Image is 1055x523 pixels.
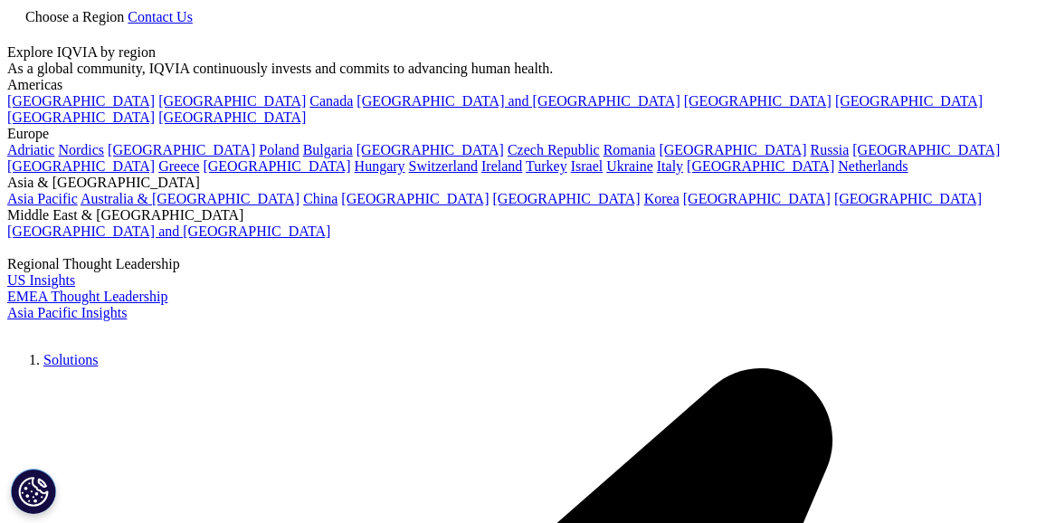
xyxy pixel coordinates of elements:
a: Contact Us [128,9,193,24]
a: Israel [571,158,604,174]
a: [GEOGRAPHIC_DATA] [7,158,155,174]
a: Netherlands [838,158,908,174]
a: [GEOGRAPHIC_DATA] [356,142,504,157]
button: Cookies Settings [11,469,56,514]
a: Australia & [GEOGRAPHIC_DATA] [81,191,299,206]
a: Ukraine [606,158,653,174]
a: [GEOGRAPHIC_DATA] [493,191,641,206]
div: Americas [7,77,1048,93]
div: Regional Thought Leadership [7,256,1048,272]
a: [GEOGRAPHIC_DATA] [158,93,306,109]
a: Solutions [43,352,98,367]
div: Asia & [GEOGRAPHIC_DATA] [7,175,1048,191]
a: Switzerland [409,158,478,174]
a: [GEOGRAPHIC_DATA] [687,158,834,174]
a: [GEOGRAPHIC_DATA] [834,191,982,206]
a: [GEOGRAPHIC_DATA] [852,142,1000,157]
a: Bulgaria [303,142,353,157]
a: [GEOGRAPHIC_DATA] [683,191,831,206]
div: As a global community, IQVIA continuously invests and commits to advancing human health. [7,61,1048,77]
a: EMEA Thought Leadership [7,289,167,304]
a: Poland [259,142,299,157]
a: [GEOGRAPHIC_DATA] [158,109,306,125]
div: Explore IQVIA by region [7,44,1048,61]
a: [GEOGRAPHIC_DATA] [835,93,983,109]
a: [GEOGRAPHIC_DATA] [341,191,489,206]
a: [GEOGRAPHIC_DATA] and [GEOGRAPHIC_DATA] [356,93,680,109]
a: Asia Pacific Insights [7,305,127,320]
a: Canada [309,93,353,109]
div: Middle East & [GEOGRAPHIC_DATA] [7,207,1048,223]
a: Italy [657,158,683,174]
div: Europe [7,126,1048,142]
a: US Insights [7,272,75,288]
a: Adriatic [7,142,54,157]
a: Hungary [355,158,405,174]
a: Russia [811,142,850,157]
a: Turkey [526,158,567,174]
a: China [303,191,337,206]
a: [GEOGRAPHIC_DATA] and [GEOGRAPHIC_DATA] [7,223,330,239]
a: [GEOGRAPHIC_DATA] [108,142,255,157]
a: Ireland [481,158,522,174]
span: Choose a Region [25,9,124,24]
a: [GEOGRAPHIC_DATA] [659,142,806,157]
a: Czech Republic [508,142,600,157]
a: Nordics [58,142,104,157]
a: [GEOGRAPHIC_DATA] [7,93,155,109]
a: Asia Pacific [7,191,78,206]
a: Romania [604,142,656,157]
a: [GEOGRAPHIC_DATA] [684,93,832,109]
a: [GEOGRAPHIC_DATA] [7,109,155,125]
a: Korea [644,191,680,206]
a: Greece [158,158,199,174]
a: [GEOGRAPHIC_DATA] [203,158,350,174]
